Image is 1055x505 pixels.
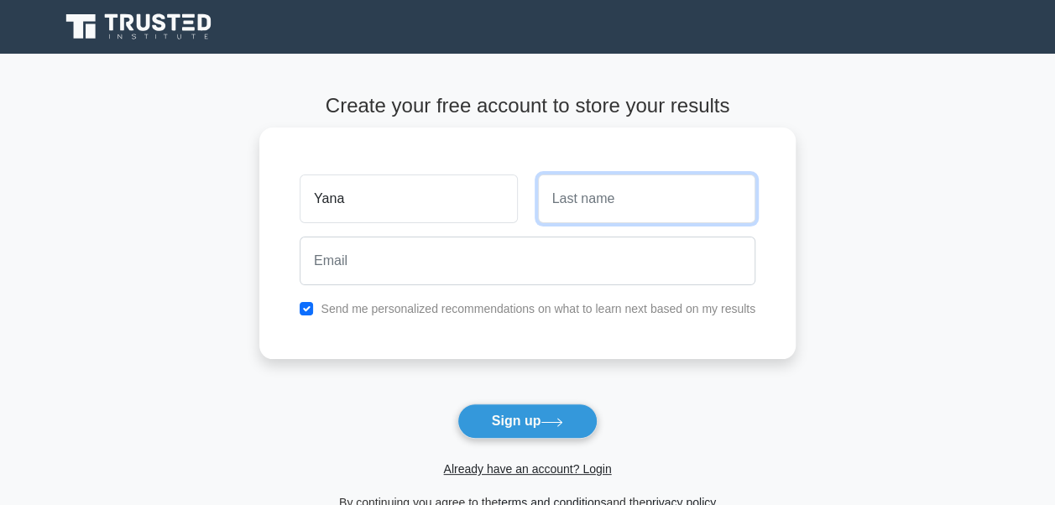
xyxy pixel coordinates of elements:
[321,302,755,315] label: Send me personalized recommendations on what to learn next based on my results
[259,94,796,118] h4: Create your free account to store your results
[457,403,598,439] button: Sign up
[300,237,755,285] input: Email
[443,462,611,476] a: Already have an account? Login
[538,174,755,223] input: Last name
[300,174,517,223] input: First name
